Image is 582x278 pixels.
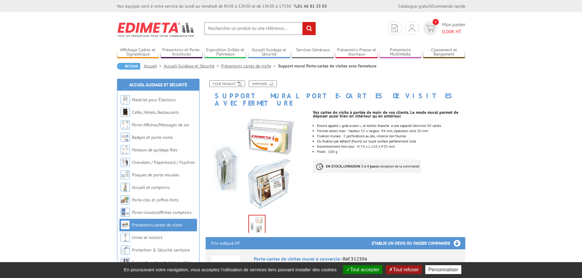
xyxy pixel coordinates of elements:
[132,147,178,153] a: Poteaux de guidage files
[121,208,130,217] img: Porte-visuels/affiches comptoirs
[206,110,309,213] img: porte_cartes_de_visite_312306_1.jpg
[426,25,435,32] img: devis rapide
[423,47,465,57] a: Classement et Rangement
[278,63,376,69] li: Support mural Porte-cartes de visites avec fermeture
[254,255,460,262] div: Porte-cartes de visites mural à couvercle -
[121,170,130,179] img: Plaques de porte murales
[121,233,130,242] img: Urnes et isoloirs
[121,267,340,272] span: En poursuivant votre navigation, vous acceptez l'utilisation de services tiers pouvant installer ...
[132,185,170,190] a: Accueil et comptoirs
[398,3,465,9] div: |
[121,195,130,204] img: Porte-clés et coffres-forts
[132,222,182,228] a: Présentoirs cartes de visite
[432,3,465,9] a: Commande rapide
[209,80,245,87] a: Fiche produit
[161,47,203,57] a: Présentoirs et Porte-brochures
[121,183,130,192] img: Accueil et comptoirs
[313,160,421,173] p: à réception de la commande
[392,24,398,32] img: devis rapide
[211,237,240,249] p: Prix indiqué HT
[121,145,130,154] img: Poteaux de guidage files
[132,260,191,265] a: Supports cycles et racks à vélos
[132,97,176,103] a: Matériel pour Élections
[164,63,221,69] a: Accueil Guidage et Sécurité
[317,124,465,128] li: Encore appelé « grab-a-card », ce boîtier étanche a une capacité d’environ 50 cartes.
[132,160,195,165] a: Chevalets / Paperboard / Pupitres
[317,134,465,138] div: Fixation murale : 2 perforations au dos, visserie non fournie
[132,122,189,128] a: Porte-Affiches/Messages de sol
[121,108,130,117] img: Cafés, Hôtels, Restaurants
[343,256,367,262] span: Réf.312306
[132,172,179,178] a: Plaques de porte murales
[313,110,465,118] div: Vos cartes de visite à portée de main de vos clients. Le mode mural permet de déposer aussi bien ...
[204,22,316,35] input: Rechercher un produit ou une référence...
[129,82,187,88] a: Accueil Guidage et Sécurité
[121,220,130,229] img: Présentoirs cartes de visite
[117,63,140,70] a: Retour
[442,28,452,34] span: 0,00
[326,164,377,168] strong: EN STOCK, LIVRAISON 3 à 4 jours
[398,3,431,9] a: Catalogue gratuit
[121,133,130,142] img: Badges et porte-noms
[248,47,290,57] a: Accueil Guidage et Sécurité
[379,47,422,57] a: Présentoirs Multimédia
[121,258,130,267] img: Supports cycles et racks à vélos
[442,28,465,35] span: € HT
[335,47,378,57] a: Présentoirs Presse et Journaux
[221,63,278,69] a: Présentoirs cartes de visite
[317,129,465,133] li: Format cartes maxi : hauteur 55 x largeur 94 mm, épaisseur utile 20 mm
[433,19,439,25] span: 0
[249,80,277,87] a: Imprimer
[343,265,383,274] button: Tout accepter
[201,80,470,107] h1: Support mural Porte-cartes de visites avec fermeture
[317,139,465,143] li: Ou fixation par adhésif (fourni) sur toute surface parfaitement lisse.
[132,210,192,215] a: Porte-visuels/affiches comptoirs
[408,24,415,32] img: devis rapide
[372,237,465,249] h3: Etablir un devis ou passer commande
[117,18,195,41] img: Edimeta
[317,150,465,153] li: Poids : 100 g
[442,21,465,35] span: Mon panier
[249,215,265,234] img: porte_cartes_de_visite_312306_1.jpg
[317,145,465,148] li: Encombrement hors tout : H.74 x L.110 x P.35 mm
[121,95,130,104] img: Matériel pour Élections
[132,247,190,253] a: Protection & Sécurité sanitaire
[117,3,327,9] div: Nos équipes sont à votre service du lundi au vendredi de 8h30 à 12h30 et de 13h30 à 17h30
[132,135,173,140] a: Badges et porte-noms
[422,21,465,35] a: devis rapide 0 Mon panier 0,00€ HT
[132,235,163,240] a: Urnes et isoloirs
[132,110,179,115] a: Cafés, Hôtels, Restaurants
[386,265,422,274] button: Tout refuser
[144,63,164,69] a: Accueil
[121,120,130,129] img: Porte-Affiches/Messages de sol
[425,265,461,274] button: Personnaliser (fenêtre modale)
[302,22,316,35] input: rechercher
[132,197,179,203] a: Porte-clés et coffres-forts
[294,3,327,9] strong: 01 46 81 33 03
[204,47,247,57] a: Exposition Grilles et Panneaux
[121,245,130,255] img: Protection & Sécurité sanitaire
[117,47,159,57] a: Affichage Cadres et Signalétique
[292,47,334,57] a: Services Généraux
[121,158,130,167] img: Chevalets / Paperboard / Pupitres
